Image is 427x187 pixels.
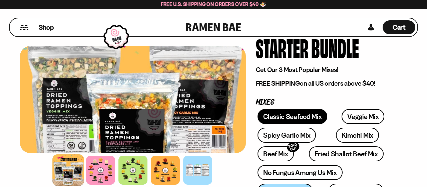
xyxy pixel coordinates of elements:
p: on all US orders above $40! [256,79,397,88]
p: Mixes [256,99,397,106]
div: SOLD OUT [286,141,301,154]
a: Classic Seafood Mix [258,109,327,124]
div: Bundle [311,35,359,60]
span: Cart [393,23,406,31]
a: Kimchi Mix [336,128,379,143]
a: Fried Shallot Beef Mix [309,146,383,161]
a: Veggie Mix [342,109,384,124]
p: Get Our 3 Most Popular Mixes! [256,66,397,74]
div: Starter [256,35,309,60]
a: Spicy Garlic Mix [258,128,316,143]
a: No Fungus Among Us Mix [258,165,342,180]
strong: FREE SHIPPING [256,79,300,87]
button: Mobile Menu Trigger [20,25,29,30]
a: Cart [383,18,415,36]
span: Free U.S. Shipping on Orders over $40 🍜 [161,1,267,7]
a: Beef MixSOLD OUT [258,146,294,161]
span: Shop [39,23,54,32]
a: Shop [39,20,54,34]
